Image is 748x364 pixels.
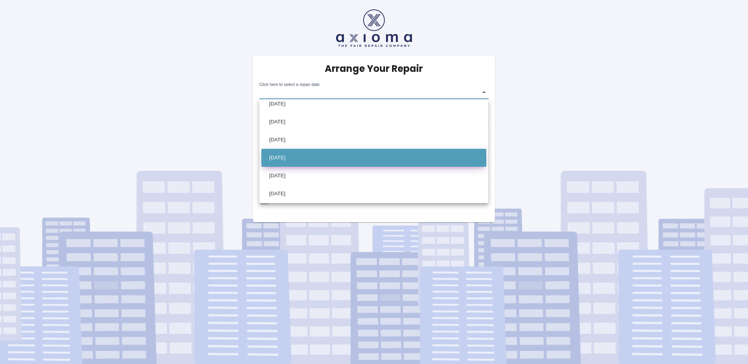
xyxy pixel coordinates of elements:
li: [DATE] [261,185,486,203]
li: [DATE] [261,149,486,167]
li: [DATE] [261,203,486,221]
li: [DATE] [261,95,486,113]
li: [DATE] [261,113,486,131]
li: [DATE] [261,131,486,149]
li: [DATE] [261,167,486,185]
